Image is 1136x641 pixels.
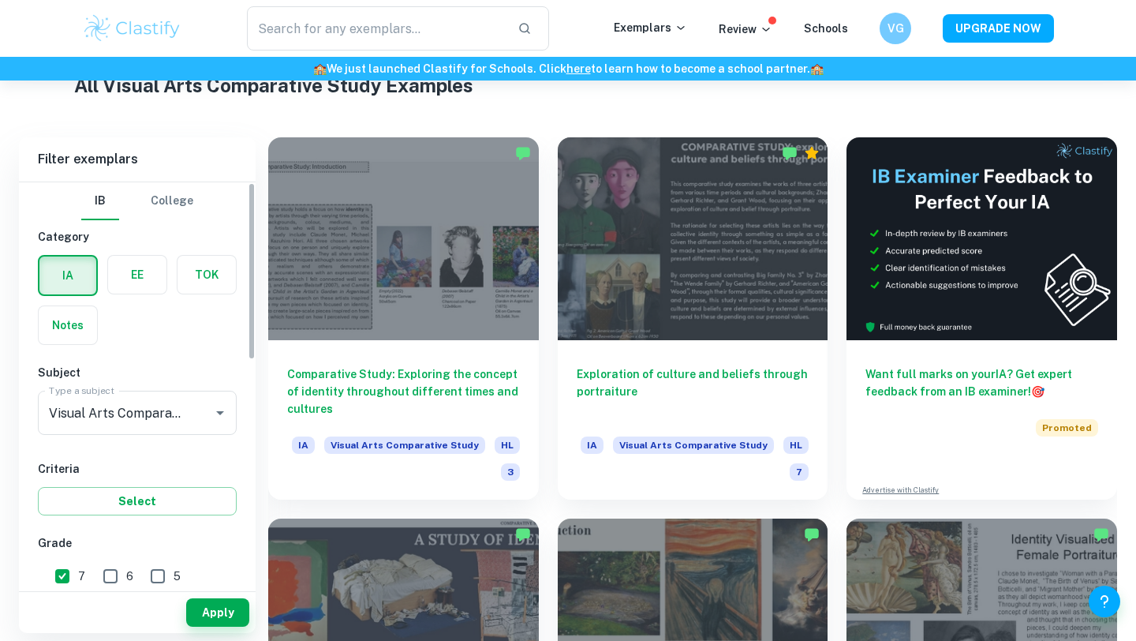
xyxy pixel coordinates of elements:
[78,568,85,585] span: 7
[862,485,939,496] a: Advertise with Clastify
[577,365,809,418] h6: Exploration of culture and beliefs through portraiture
[209,402,231,424] button: Open
[566,62,591,75] a: here
[846,137,1117,340] img: Thumbnail
[943,14,1054,43] button: UPGRADE NOW
[38,364,237,381] h6: Subject
[38,460,237,478] h6: Criteria
[782,145,798,161] img: Marked
[39,306,97,344] button: Notes
[151,182,193,220] button: College
[495,437,520,454] span: HL
[287,365,520,418] h6: Comparative Study: Exploring the concept of identity throughout different times and cultures
[846,137,1117,500] a: Want full marks on yourIA? Get expert feedback from an IB examiner!PromotedAdvertise with Clastify
[887,20,905,37] h6: VG
[783,437,809,454] span: HL
[247,6,505,51] input: Search for any exemplars...
[74,71,1063,99] h1: All Visual Arts Comparative Study Examples
[1089,586,1120,617] button: Help and Feedback
[81,182,119,220] button: IB
[865,365,1098,400] h6: Want full marks on your IA ? Get expert feedback from an IB examiner!
[1036,419,1098,437] span: Promoted
[38,534,237,552] h6: Grade
[880,13,911,44] button: VG
[313,62,327,75] span: 🏫
[81,182,193,220] div: Filter type choice
[39,257,96,294] button: IA
[186,598,249,627] button: Apply
[501,463,520,481] span: 3
[810,62,824,75] span: 🏫
[82,13,182,44] img: Clastify logo
[515,527,531,542] img: Marked
[558,137,828,500] a: Exploration of culture and beliefs through portraitureIAVisual Arts Comparative StudyHL7
[49,384,114,397] label: Type a subject
[804,145,820,161] div: Premium
[719,21,772,38] p: Review
[804,22,848,35] a: Schools
[1093,527,1109,542] img: Marked
[614,19,687,36] p: Exemplars
[804,527,820,542] img: Marked
[515,145,531,161] img: Marked
[292,437,315,454] span: IA
[126,568,133,585] span: 6
[108,256,166,294] button: EE
[581,437,603,454] span: IA
[3,60,1133,77] h6: We just launched Clastify for Schools. Click to learn how to become a school partner.
[174,568,181,585] span: 5
[1031,385,1044,398] span: 🎯
[790,463,809,481] span: 7
[38,487,237,515] button: Select
[613,437,774,454] span: Visual Arts Comparative Study
[38,228,237,246] h6: Category
[177,256,236,294] button: TOK
[268,137,539,500] a: Comparative Study: Exploring the concept of identity throughout different times and culturesIAVis...
[324,437,485,454] span: Visual Arts Comparative Study
[19,137,256,182] h6: Filter exemplars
